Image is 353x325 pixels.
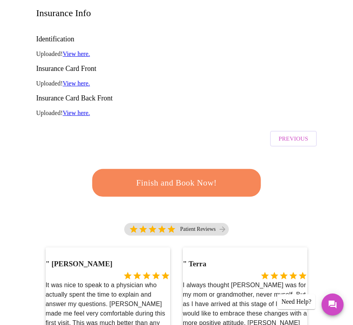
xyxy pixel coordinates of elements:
[46,260,50,268] span: "
[36,110,317,117] p: Uploaded!
[36,35,317,43] h3: Identification
[63,80,90,87] a: View here.
[46,260,112,268] h3: [PERSON_NAME]
[124,223,229,236] div: 5 Stars Patient Reviews
[63,50,90,57] a: View here.
[270,131,317,147] button: Previous
[36,65,317,73] h3: Insurance Card Front
[322,293,344,316] button: Messages
[36,80,317,87] p: Uploaded!
[180,226,216,232] p: Patient Reviews
[36,50,317,58] p: Uploaded!
[124,223,229,240] a: 5 Stars Patient Reviews
[36,8,91,19] h3: Insurance Info
[278,294,315,309] div: Need Help?
[183,260,206,268] h3: Terra
[100,175,252,191] span: Finish and Book Now!
[36,94,317,102] h3: Insurance Card Back Front
[63,110,90,116] a: View here.
[183,260,187,268] span: "
[88,168,265,197] button: Finish and Book Now!
[279,134,308,144] span: Previous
